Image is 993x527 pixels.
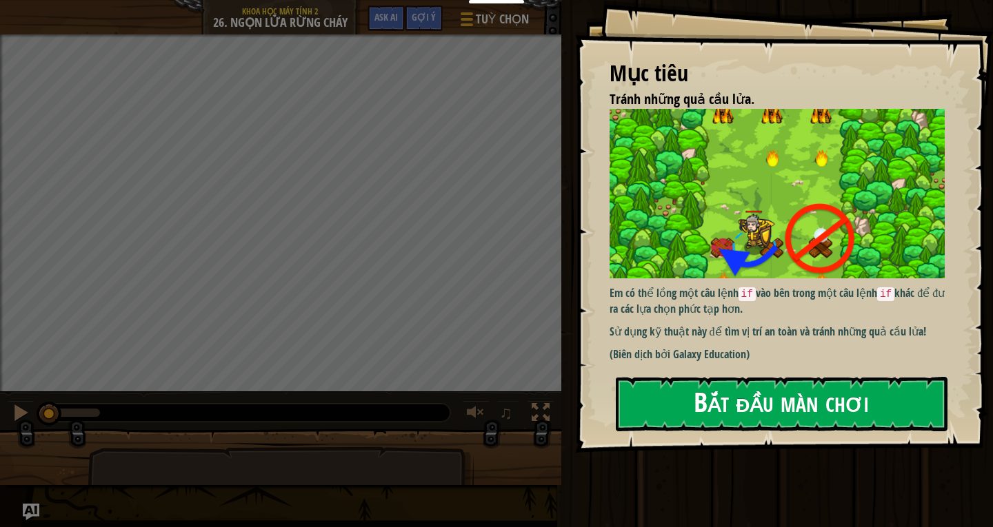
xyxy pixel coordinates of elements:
[610,90,754,108] span: Tránh những quả cầu lửa.
[499,402,513,423] span: ♫
[592,90,941,110] li: Tránh những quả cầu lửa.
[462,400,490,428] button: Tùy chỉnh âm lượng
[374,10,398,23] span: Ask AI
[739,287,756,301] code: if
[368,6,405,31] button: Ask AI
[610,347,955,362] p: (Biên dịch bởi Galaxy Education)
[610,58,945,90] div: Mục tiêu
[610,324,955,340] p: Sử dụng kỹ thuật này để tìm vị trí an toàn và tránh những quả cầu lửa!
[877,287,894,301] code: if
[610,109,955,278] img: Screenshot 2016 07 01 16
[527,400,554,428] button: Bật tắt chế độ toàn màn hình
[7,400,34,428] button: Ctrl + P: Pause
[616,377,947,431] button: Bắt đầu màn chơi
[23,504,39,520] button: Ask AI
[412,10,436,23] span: Gợi ý
[496,400,520,428] button: ♫
[450,6,537,38] button: Tuỳ chọn
[476,10,529,28] span: Tuỳ chọn
[610,285,955,317] p: Em có thể lồng một câu lệnh vào bên trong một câu lệnh khác để đưa ra các lựa chọn phức tạp hơn.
